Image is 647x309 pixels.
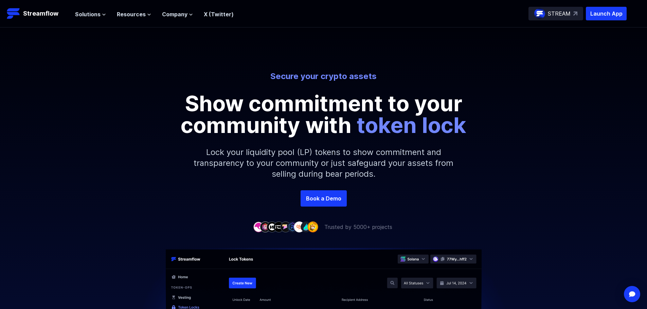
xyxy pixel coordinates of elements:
[534,8,545,19] img: streamflow-logo-circle.png
[287,221,298,232] img: company-6
[528,7,583,20] a: STREAM
[117,10,151,18] button: Resources
[75,10,101,18] span: Solutions
[7,7,68,20] a: Streamflow
[280,221,291,232] img: company-5
[75,10,106,18] button: Solutions
[204,11,234,18] a: X (Twitter)
[307,221,318,232] img: company-9
[117,10,146,18] span: Resources
[253,221,264,232] img: company-1
[273,221,284,232] img: company-4
[171,93,477,136] p: Show commitment to your community with
[260,221,271,232] img: company-2
[301,190,347,207] a: Book a Demo
[162,10,193,18] button: Company
[624,286,640,302] div: Open Intercom Messenger
[301,221,311,232] img: company-8
[136,71,512,82] p: Secure your crypto assets
[267,221,277,232] img: company-3
[178,136,470,190] p: Lock your liquidity pool (LP) tokens to show commitment and transparency to your community or jus...
[586,7,627,20] button: Launch App
[23,9,58,18] p: Streamflow
[7,7,20,20] img: Streamflow Logo
[294,221,305,232] img: company-7
[357,112,466,138] span: token lock
[324,223,392,231] p: Trusted by 5000+ projects
[573,12,577,16] img: top-right-arrow.svg
[162,10,187,18] span: Company
[548,9,571,18] p: STREAM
